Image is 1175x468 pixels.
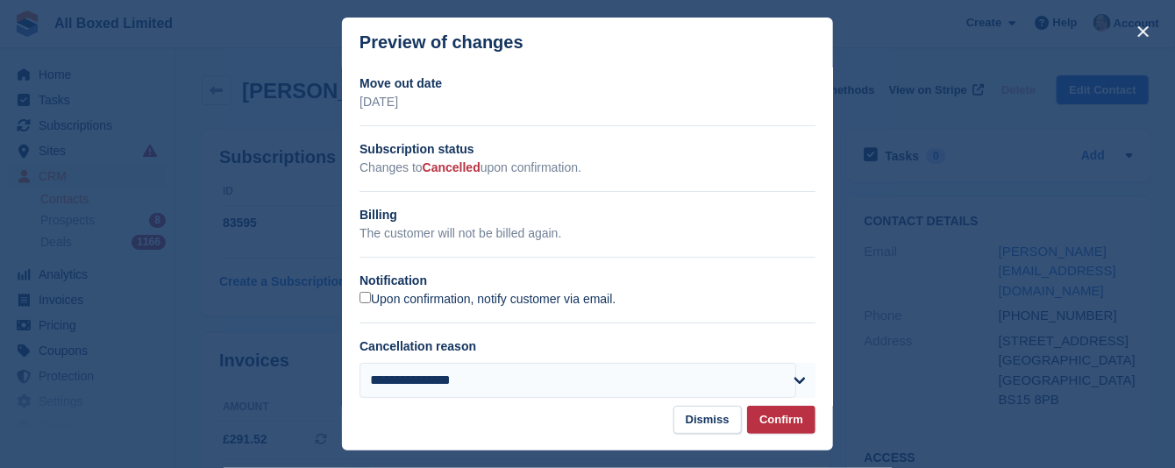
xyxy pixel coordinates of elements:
[673,406,742,435] button: Dismiss
[360,206,815,224] h2: Billing
[360,292,616,308] label: Upon confirmation, notify customer via email.
[360,93,815,111] p: [DATE]
[360,224,815,243] p: The customer will not be billed again.
[360,272,815,290] h2: Notification
[360,159,815,177] p: Changes to upon confirmation.
[747,406,815,435] button: Confirm
[360,292,371,303] input: Upon confirmation, notify customer via email.
[1129,18,1157,46] button: close
[423,160,481,174] span: Cancelled
[360,74,815,93] h2: Move out date
[360,32,523,53] p: Preview of changes
[360,339,476,353] label: Cancellation reason
[360,140,815,159] h2: Subscription status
